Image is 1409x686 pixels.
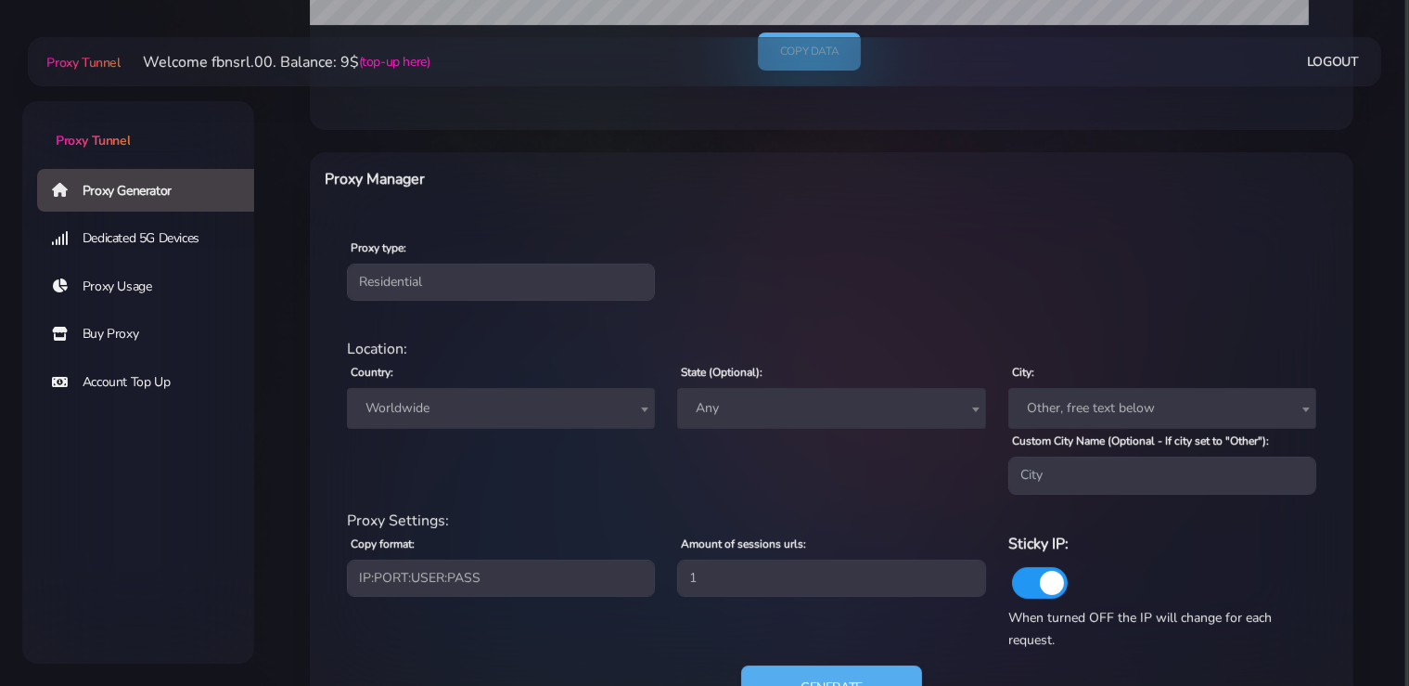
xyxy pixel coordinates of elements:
[681,364,762,381] label: State (Optional):
[37,361,269,404] a: Account Top Up
[1012,433,1269,449] label: Custom City Name (Optional - If city set to "Other"):
[336,510,1327,532] div: Proxy Settings:
[22,101,254,150] a: Proxy Tunnel
[688,395,974,421] span: Any
[351,536,415,552] label: Copy format:
[37,217,269,260] a: Dedicated 5G Devices
[1019,395,1305,421] span: Other, free text below
[1307,45,1359,79] a: Logout
[351,239,406,256] label: Proxy type:
[677,388,985,429] span: Any
[347,388,655,429] span: Worldwide
[758,32,861,71] a: Copy data
[1319,596,1386,663] iframe: Webchat Widget
[1008,388,1316,429] span: Other, free text below
[37,313,269,356] a: Buy Proxy
[1008,457,1316,494] input: City
[358,395,644,421] span: Worldwide
[1008,532,1316,556] h6: Sticky IP:
[681,536,806,552] label: Amount of sessions urls:
[56,132,130,149] span: Proxy Tunnel
[1012,364,1034,381] label: City:
[1008,609,1272,649] span: When turned OFF the IP will change for each request.
[336,338,1327,360] div: Location:
[37,169,269,212] a: Proxy Generator
[37,265,269,308] a: Proxy Usage
[359,52,430,71] a: (top-up here)
[121,51,430,73] li: Welcome fbnsrl.00. Balance: 9$
[46,54,120,71] span: Proxy Tunnel
[43,47,120,77] a: Proxy Tunnel
[351,364,393,381] label: Country:
[325,167,907,191] h6: Proxy Manager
